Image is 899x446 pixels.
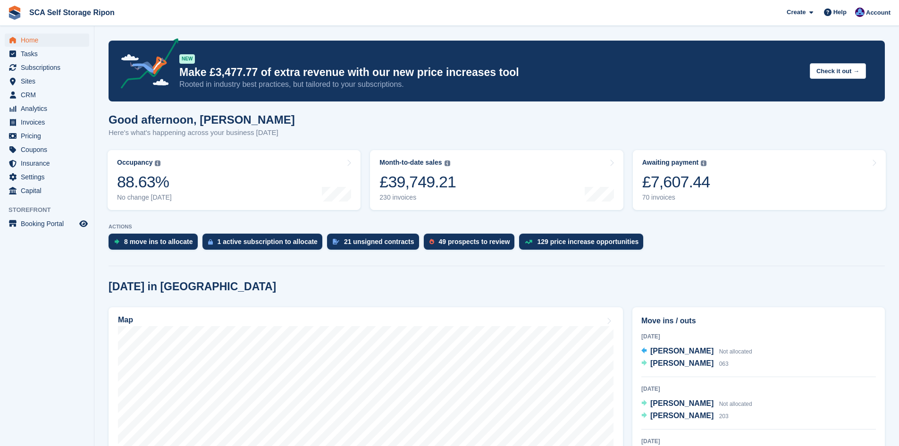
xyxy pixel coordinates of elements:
a: 49 prospects to review [424,234,520,254]
a: menu [5,61,89,74]
span: Settings [21,170,77,184]
img: contract_signature_icon-13c848040528278c33f63329250d36e43548de30e8caae1d1a13099fd9432cc5.svg [333,239,339,244]
div: [DATE] [641,437,876,446]
h2: Move ins / outs [641,315,876,327]
span: Pricing [21,129,77,143]
a: [PERSON_NAME] Not allocated [641,345,752,358]
a: menu [5,143,89,156]
span: Home [21,34,77,47]
span: [PERSON_NAME] [650,347,714,355]
span: Storefront [8,205,94,215]
a: 21 unsigned contracts [327,234,424,254]
a: Preview store [78,218,89,229]
img: move_ins_to_allocate_icon-fdf77a2bb77ea45bf5b3d319d69a93e2d87916cf1d5bf7949dd705db3b84f3ca.svg [114,239,119,244]
h2: [DATE] in [GEOGRAPHIC_DATA] [109,280,276,293]
span: 203 [719,413,729,420]
img: stora-icon-8386f47178a22dfd0bd8f6a31ec36ba5ce8667c1dd55bd0f319d3a0aa187defe.svg [8,6,22,20]
div: 8 move ins to allocate [124,238,193,245]
span: Analytics [21,102,77,115]
h2: Map [118,316,133,324]
span: CRM [21,88,77,101]
a: Awaiting payment £7,607.44 70 invoices [633,150,886,210]
div: 230 invoices [379,194,456,202]
img: icon-info-grey-7440780725fd019a000dd9b08b2336e03edf1995a4989e88bcd33f0948082b44.svg [701,160,706,166]
img: price-adjustments-announcement-icon-8257ccfd72463d97f412b2fc003d46551f7dbcb40ab6d574587a9cd5c0d94... [113,38,179,92]
p: Make £3,477.77 of extra revenue with our new price increases tool [179,66,802,79]
div: [DATE] [641,332,876,341]
div: 21 unsigned contracts [344,238,414,245]
span: Create [787,8,806,17]
p: Rooted in industry best practices, but tailored to your subscriptions. [179,79,802,90]
img: Sarah Race [855,8,865,17]
img: prospect-51fa495bee0391a8d652442698ab0144808aea92771e9ea1ae160a38d050c398.svg [429,239,434,244]
a: menu [5,88,89,101]
a: menu [5,170,89,184]
div: Month-to-date sales [379,159,442,167]
span: Account [866,8,891,17]
a: [PERSON_NAME] 063 [641,358,729,370]
img: active_subscription_to_allocate_icon-d502201f5373d7db506a760aba3b589e785aa758c864c3986d89f69b8ff3... [208,239,213,245]
a: Month-to-date sales £39,749.21 230 invoices [370,150,623,210]
a: menu [5,47,89,60]
span: 063 [719,361,729,367]
h1: Good afternoon, [PERSON_NAME] [109,113,295,126]
span: Sites [21,75,77,88]
span: Coupons [21,143,77,156]
div: 1 active subscription to allocate [218,238,318,245]
div: £39,749.21 [379,172,456,192]
span: [PERSON_NAME] [650,399,714,407]
div: [DATE] [641,385,876,393]
a: [PERSON_NAME] 203 [641,410,729,422]
a: SCA Self Storage Ripon [25,5,118,20]
span: Not allocated [719,401,752,407]
a: [PERSON_NAME] Not allocated [641,398,752,410]
div: 49 prospects to review [439,238,510,245]
span: Subscriptions [21,61,77,74]
span: Insurance [21,157,77,170]
div: 129 price increase opportunities [537,238,639,245]
div: £7,607.44 [642,172,710,192]
div: Awaiting payment [642,159,699,167]
div: NEW [179,54,195,64]
a: menu [5,157,89,170]
div: No change [DATE] [117,194,172,202]
a: menu [5,34,89,47]
a: menu [5,129,89,143]
a: menu [5,75,89,88]
span: Not allocated [719,348,752,355]
span: Tasks [21,47,77,60]
a: menu [5,184,89,197]
a: menu [5,102,89,115]
div: 88.63% [117,172,172,192]
div: Occupancy [117,159,152,167]
div: 70 invoices [642,194,710,202]
a: 129 price increase opportunities [519,234,648,254]
a: menu [5,217,89,230]
a: 1 active subscription to allocate [202,234,327,254]
span: [PERSON_NAME] [650,412,714,420]
p: Here's what's happening across your business [DATE] [109,127,295,138]
img: icon-info-grey-7440780725fd019a000dd9b08b2336e03edf1995a4989e88bcd33f0948082b44.svg [445,160,450,166]
a: Occupancy 88.63% No change [DATE] [108,150,361,210]
p: ACTIONS [109,224,885,230]
span: Booking Portal [21,217,77,230]
img: icon-info-grey-7440780725fd019a000dd9b08b2336e03edf1995a4989e88bcd33f0948082b44.svg [155,160,160,166]
span: Help [833,8,847,17]
span: Capital [21,184,77,197]
img: price_increase_opportunities-93ffe204e8149a01c8c9dc8f82e8f89637d9d84a8eef4429ea346261dce0b2c0.svg [525,240,532,244]
a: 8 move ins to allocate [109,234,202,254]
span: [PERSON_NAME] [650,359,714,367]
span: Invoices [21,116,77,129]
a: menu [5,116,89,129]
button: Check it out → [810,63,866,79]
